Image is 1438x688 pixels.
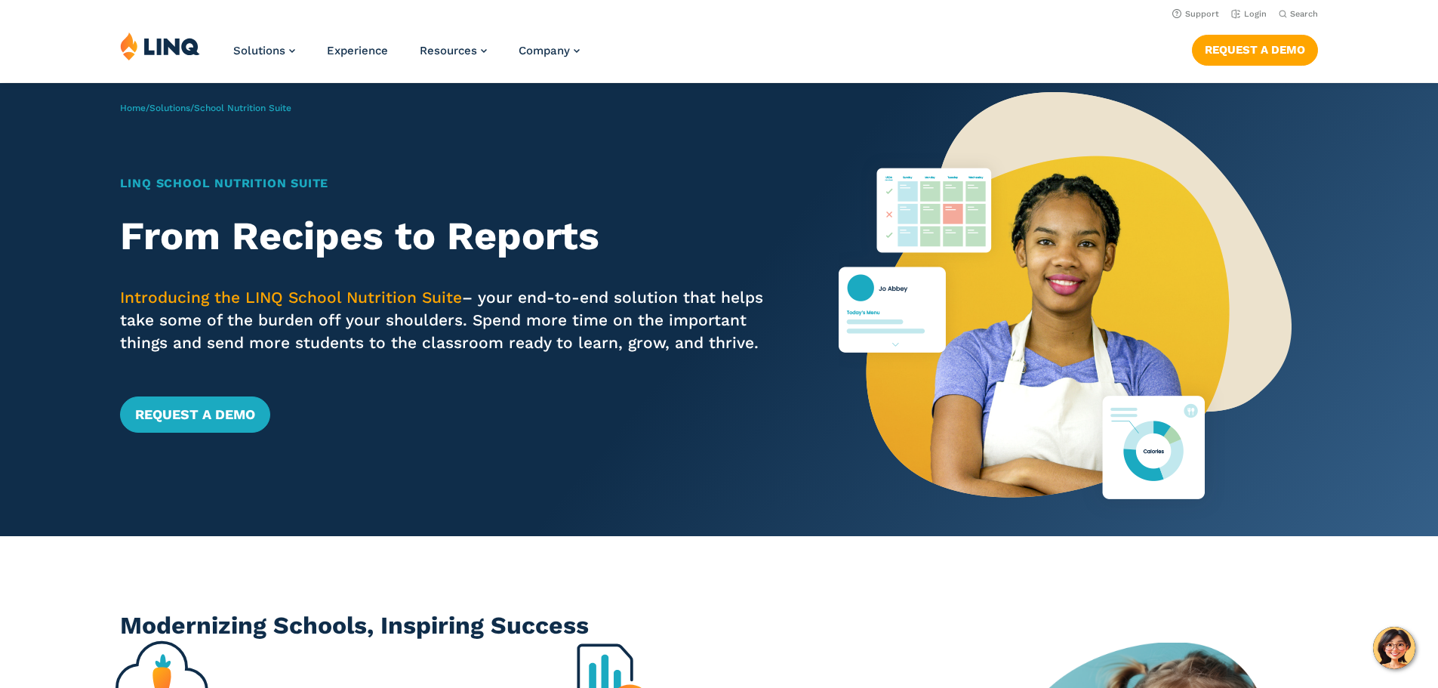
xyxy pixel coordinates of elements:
a: Request a Demo [120,396,270,433]
a: Solutions [233,44,295,57]
img: Nutrition Suite Launch [839,83,1292,536]
span: School Nutrition Suite [194,103,291,113]
h2: From Recipes to Reports [120,214,781,259]
button: Hello, have a question? Let’s chat. [1373,627,1415,669]
a: Solutions [149,103,190,113]
a: Resources [420,44,487,57]
button: Open Search Bar [1279,8,1318,20]
img: LINQ | K‑12 Software [120,32,200,60]
nav: Primary Navigation [233,32,580,82]
span: Search [1290,9,1318,19]
span: Company [519,44,570,57]
span: Introducing the LINQ School Nutrition Suite [120,288,462,307]
a: Company [519,44,580,57]
a: Request a Demo [1192,35,1318,65]
a: Login [1231,9,1267,19]
span: Solutions [233,44,285,57]
span: / / [120,103,291,113]
span: Resources [420,44,477,57]
h2: Modernizing Schools, Inspiring Success [120,609,1318,643]
a: Home [120,103,146,113]
p: – your end-to-end solution that helps take some of the burden off your shoulders. Spend more time... [120,286,781,354]
a: Support [1172,9,1219,19]
nav: Button Navigation [1192,32,1318,65]
a: Experience [327,44,388,57]
h1: LINQ School Nutrition Suite [120,174,781,193]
